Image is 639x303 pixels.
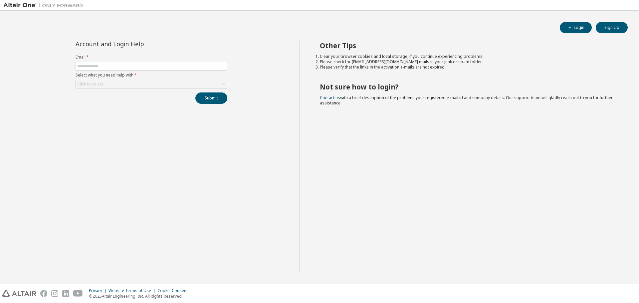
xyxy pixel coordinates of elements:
li: Please check for [EMAIL_ADDRESS][DOMAIN_NAME] mails in your junk or spam folder. [320,59,616,65]
li: Clear your browser cookies and local storage, if you continue experiencing problems. [320,54,616,59]
button: Login [560,22,592,33]
img: facebook.svg [40,290,47,297]
div: Privacy [89,288,108,293]
p: © 2025 Altair Engineering, Inc. All Rights Reserved. [89,293,192,299]
label: Select what you need help with [76,73,227,78]
div: Cookie Consent [157,288,192,293]
div: Website Terms of Use [108,288,157,293]
label: Email [76,55,227,60]
img: linkedin.svg [62,290,69,297]
div: Account and Login Help [76,41,197,47]
img: instagram.svg [51,290,58,297]
img: youtube.svg [73,290,83,297]
div: Click to select [76,80,227,88]
a: Contact us [320,95,340,100]
img: altair_logo.svg [2,290,36,297]
h2: Not sure how to login? [320,82,616,91]
button: Sign Up [596,22,628,33]
span: with a brief description of the problem, your registered e-mail id and company details. Our suppo... [320,95,613,106]
button: Submit [195,92,227,104]
div: Click to select [77,81,103,87]
li: Please verify that the links in the activation e-mails are not expired. [320,65,616,70]
h2: Other Tips [320,41,616,50]
img: Altair One [3,2,87,9]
